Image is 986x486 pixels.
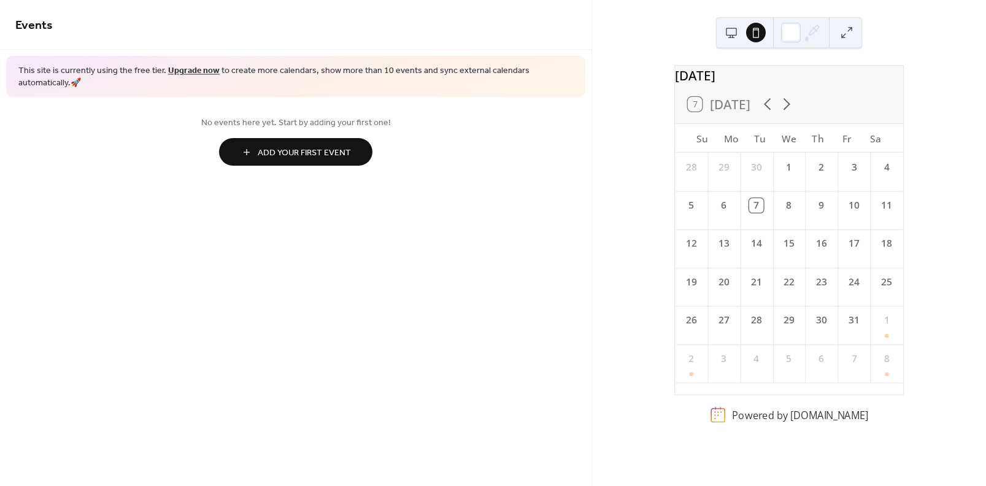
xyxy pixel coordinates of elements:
[749,352,763,366] div: 4
[847,352,861,366] div: 7
[749,198,763,212] div: 7
[15,138,576,166] a: Add Your First Event
[749,313,763,327] div: 28
[684,275,698,289] div: 19
[782,198,796,212] div: 8
[814,160,828,174] div: 2
[880,160,894,174] div: 4
[749,237,763,251] div: 14
[684,352,698,366] div: 2
[15,13,53,37] span: Events
[749,160,763,174] div: 30
[684,313,698,327] div: 26
[782,313,796,327] div: 29
[18,65,573,89] span: This site is currently using the free tier. to create more calendars, show more than 10 events an...
[804,124,833,153] div: Th
[847,198,861,212] div: 10
[814,237,828,251] div: 16
[717,160,731,174] div: 29
[880,275,894,289] div: 25
[717,237,731,251] div: 13
[745,124,774,153] div: Tu
[219,138,372,166] button: Add Your First Event
[782,237,796,251] div: 15
[717,275,731,289] div: 20
[717,124,745,153] div: Mo
[814,198,828,212] div: 9
[814,313,828,327] div: 30
[814,352,828,366] div: 6
[675,66,903,85] div: [DATE]
[749,275,763,289] div: 21
[684,237,698,251] div: 12
[717,198,731,212] div: 6
[880,313,894,327] div: 1
[880,352,894,366] div: 8
[774,124,803,153] div: We
[782,352,796,366] div: 5
[684,198,698,212] div: 5
[688,124,717,153] div: Su
[782,275,796,289] div: 22
[847,275,861,289] div: 24
[847,313,861,327] div: 31
[168,63,220,79] a: Upgrade now
[880,198,894,212] div: 11
[258,147,351,160] span: Add Your First Event
[15,117,576,129] span: No events here yet. Start by adding your first one!
[717,352,731,366] div: 3
[717,313,731,327] div: 27
[847,237,861,251] div: 17
[732,408,868,422] div: Powered by
[880,237,894,251] div: 18
[833,124,861,153] div: Fr
[861,124,890,153] div: Sa
[782,160,796,174] div: 1
[847,160,861,174] div: 3
[684,160,698,174] div: 28
[814,275,828,289] div: 23
[790,408,868,422] a: [DOMAIN_NAME]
